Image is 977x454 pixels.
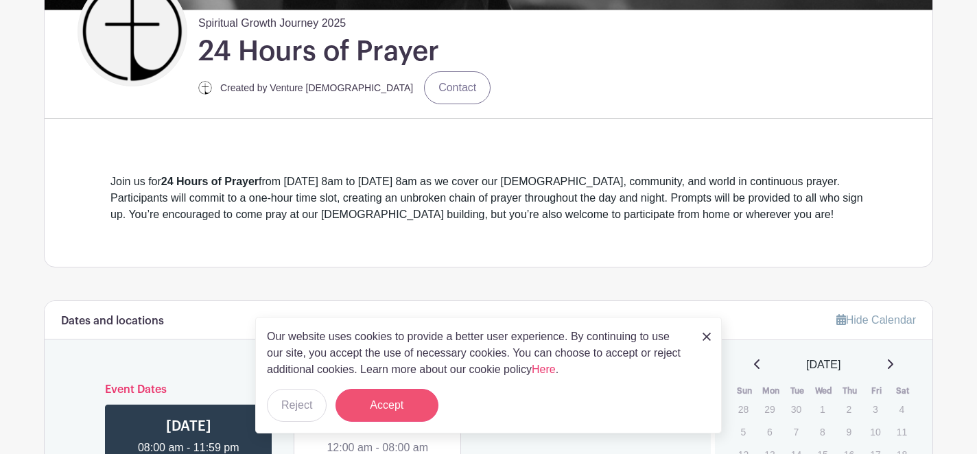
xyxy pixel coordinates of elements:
[785,421,808,442] p: 7
[837,384,864,398] th: Thu
[198,81,212,95] img: VCC_CrossOnly_Black.png
[890,384,917,398] th: Sat
[784,384,811,398] th: Tue
[110,174,867,223] div: Join us for from [DATE] 8am to [DATE] 8am as we cover our [DEMOGRAPHIC_DATA], community, and worl...
[838,421,860,442] p: 9
[758,421,781,442] p: 6
[731,384,758,398] th: Sun
[836,314,916,326] a: Hide Calendar
[811,398,834,420] p: 1
[806,357,840,373] span: [DATE]
[703,333,711,341] img: close_button-5f87c8562297e5c2d7936805f587ecaba9071eb48480494691a3f1689db116b3.svg
[267,328,688,378] p: Our website uses cookies to provide a better user experience. By continuing to use our site, you ...
[732,398,755,420] p: 28
[864,398,886,420] p: 3
[891,398,913,420] p: 4
[267,389,327,422] button: Reject
[220,82,413,93] small: Created by Venture [DEMOGRAPHIC_DATA]
[757,384,784,398] th: Mon
[864,421,886,442] p: 10
[811,421,834,442] p: 8
[810,384,837,398] th: Wed
[424,71,491,104] a: Contact
[161,176,259,187] strong: 24 Hours of Prayer
[532,363,556,375] a: Here
[891,421,913,442] p: 11
[863,384,890,398] th: Fri
[732,421,755,442] p: 5
[94,383,661,396] h6: Event Dates
[758,398,781,420] p: 29
[336,389,438,422] button: Accept
[785,398,808,420] p: 30
[838,398,860,420] p: 2
[61,315,164,328] h6: Dates and locations
[198,10,346,32] span: Spiritual Growth Journey 2025
[198,34,439,69] h1: 24 Hours of Prayer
